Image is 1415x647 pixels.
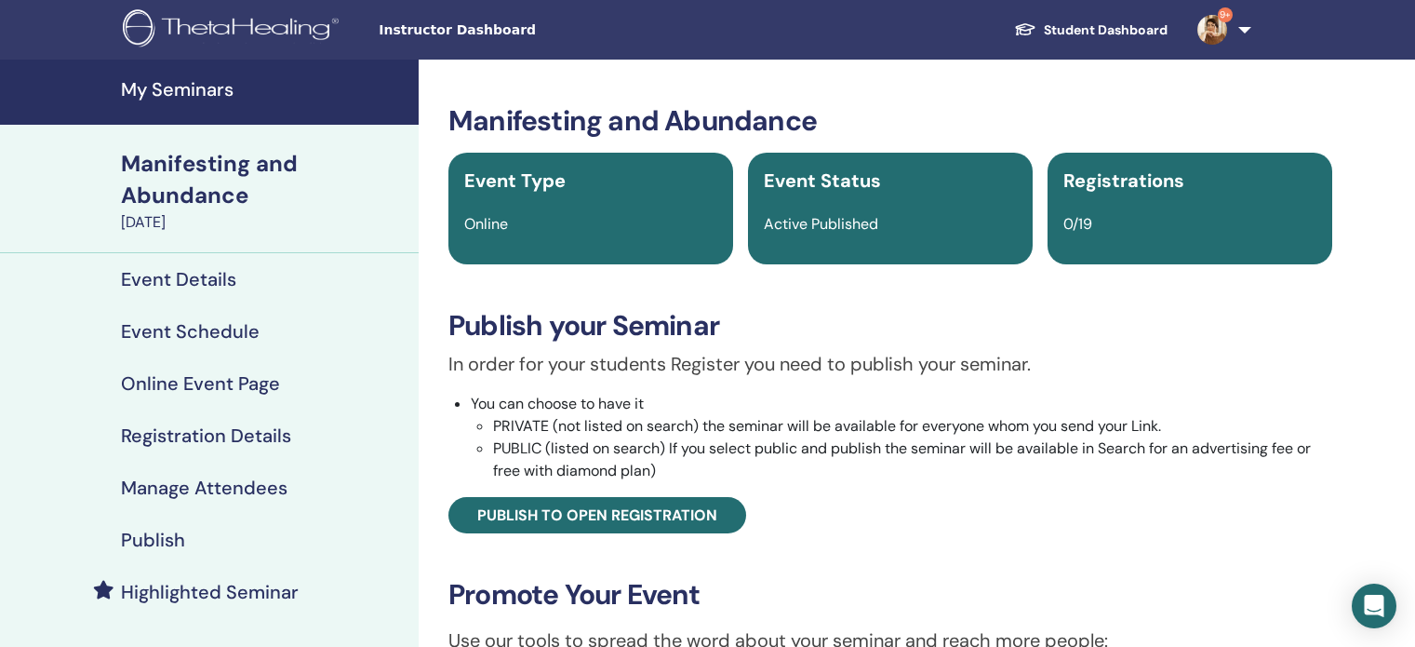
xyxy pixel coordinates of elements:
h4: Publish [121,529,185,551]
h4: Event Schedule [121,320,260,343]
span: Online [464,214,508,234]
h3: Manifesting and Abundance [448,104,1332,138]
span: Publish to open registration [477,505,717,525]
a: Manifesting and Abundance[DATE] [110,148,419,234]
li: PUBLIC (listed on search) If you select public and publish the seminar will be available in Searc... [493,438,1332,482]
span: 9+ [1218,7,1233,22]
span: Instructor Dashboard [379,20,658,40]
h4: Manage Attendees [121,477,287,499]
h3: Publish your Seminar [448,309,1332,343]
h4: Highlighted Seminar [121,581,299,603]
span: Event Type [464,168,566,193]
h4: Registration Details [121,425,291,447]
h3: Promote Your Event [448,578,1332,612]
img: logo.png [123,9,345,51]
h4: Event Details [121,268,236,290]
span: Event Status [764,168,881,193]
div: [DATE] [121,211,407,234]
h4: My Seminars [121,78,407,101]
img: graduation-cap-white.svg [1014,21,1036,37]
div: Open Intercom Messenger [1352,584,1396,628]
img: default.jpg [1197,15,1227,45]
li: You can choose to have it [471,393,1332,482]
h4: Online Event Page [121,372,280,395]
a: Publish to open registration [448,497,746,533]
p: In order for your students Register you need to publish your seminar. [448,350,1332,378]
li: PRIVATE (not listed on search) the seminar will be available for everyone whom you send your Link. [493,415,1332,438]
div: Manifesting and Abundance [121,148,407,211]
span: 0/19 [1063,214,1092,234]
span: Active Published [764,214,878,234]
span: Registrations [1063,168,1184,193]
a: Student Dashboard [999,13,1182,47]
